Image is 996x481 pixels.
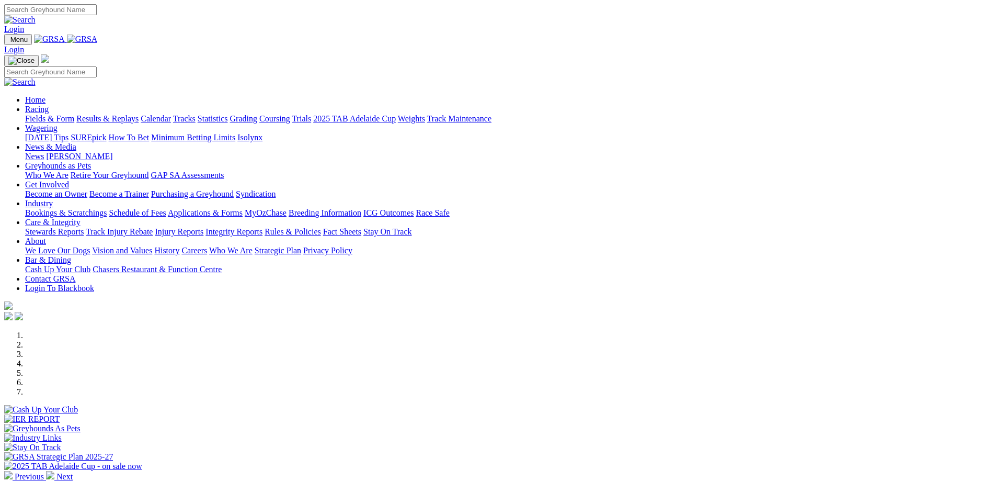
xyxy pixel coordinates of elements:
a: Cash Up Your Club [25,265,90,274]
img: twitter.svg [15,312,23,320]
a: Applications & Forms [168,208,243,217]
a: Track Injury Rebate [86,227,153,236]
a: Tracks [173,114,196,123]
img: Close [8,57,35,65]
a: Previous [4,472,46,481]
a: Privacy Policy [303,246,352,255]
div: About [25,246,992,255]
a: Weights [398,114,425,123]
a: Breeding Information [289,208,361,217]
a: Minimum Betting Limits [151,133,235,142]
a: Syndication [236,189,276,198]
img: Stay On Track [4,443,61,452]
a: How To Bet [109,133,150,142]
a: Calendar [141,114,171,123]
a: Isolynx [237,133,262,142]
a: News [25,152,44,161]
div: Care & Integrity [25,227,992,237]
a: Careers [181,246,207,255]
a: Statistics [198,114,228,123]
img: 2025 TAB Adelaide Cup - on sale now [4,462,142,471]
a: History [154,246,179,255]
a: Stewards Reports [25,227,84,236]
a: Login [4,45,24,54]
a: Rules & Policies [265,227,321,236]
a: [DATE] Tips [25,133,68,142]
span: Menu [10,36,28,43]
a: Bookings & Scratchings [25,208,107,217]
input: Search [4,66,97,77]
div: Racing [25,114,992,124]
img: chevron-right-pager-white.svg [46,471,54,479]
a: Race Safe [416,208,449,217]
a: Purchasing a Greyhound [151,189,234,198]
a: We Love Our Dogs [25,246,90,255]
a: News & Media [25,142,76,151]
img: GRSA [67,35,98,44]
img: logo-grsa-white.png [4,301,13,310]
div: Greyhounds as Pets [25,171,992,180]
a: Next [46,472,73,481]
a: Coursing [259,114,290,123]
img: GRSA Strategic Plan 2025-27 [4,452,113,462]
a: Injury Reports [155,227,203,236]
a: Care & Integrity [25,218,81,227]
img: facebook.svg [4,312,13,320]
a: Schedule of Fees [109,208,166,217]
a: Industry [25,199,53,208]
div: News & Media [25,152,992,161]
a: About [25,237,46,245]
a: ICG Outcomes [363,208,414,217]
a: Home [25,95,45,104]
img: IER REPORT [4,415,60,424]
img: Industry Links [4,433,62,443]
a: Greyhounds as Pets [25,161,91,170]
img: Search [4,15,36,25]
div: Bar & Dining [25,265,992,274]
a: Bar & Dining [25,255,71,264]
img: chevron-left-pager-white.svg [4,471,13,479]
a: Retire Your Greyhound [71,171,149,180]
a: GAP SA Assessments [151,171,224,180]
a: Integrity Reports [205,227,262,236]
button: Toggle navigation [4,55,39,66]
span: Next [56,472,73,481]
a: Track Maintenance [427,114,491,123]
a: Become an Owner [25,189,87,198]
button: Toggle navigation [4,34,32,45]
a: Results & Replays [76,114,139,123]
img: Cash Up Your Club [4,405,78,415]
a: Who We Are [25,171,68,180]
a: 2025 TAB Adelaide Cup [313,114,396,123]
a: [PERSON_NAME] [46,152,112,161]
span: Previous [15,472,44,481]
a: Vision and Values [92,246,152,255]
a: Wagering [25,124,58,132]
a: Login To Blackbook [25,284,94,293]
img: logo-grsa-white.png [41,54,49,63]
a: Stay On Track [363,227,411,236]
a: Login [4,25,24,33]
div: Wagering [25,133,992,142]
a: Become a Trainer [89,189,149,198]
a: MyOzChase [245,208,287,217]
img: Greyhounds As Pets [4,424,81,433]
a: Strategic Plan [255,246,301,255]
a: Grading [230,114,257,123]
input: Search [4,4,97,15]
a: Who We Are [209,246,253,255]
a: Fields & Form [25,114,74,123]
a: Fact Sheets [323,227,361,236]
a: Contact GRSA [25,274,75,283]
a: Chasers Restaurant & Function Centre [93,265,222,274]
img: Search [4,77,36,87]
a: Get Involved [25,180,69,189]
a: Racing [25,105,49,114]
a: SUREpick [71,133,106,142]
div: Get Involved [25,189,992,199]
img: GRSA [34,35,65,44]
a: Trials [292,114,311,123]
div: Industry [25,208,992,218]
